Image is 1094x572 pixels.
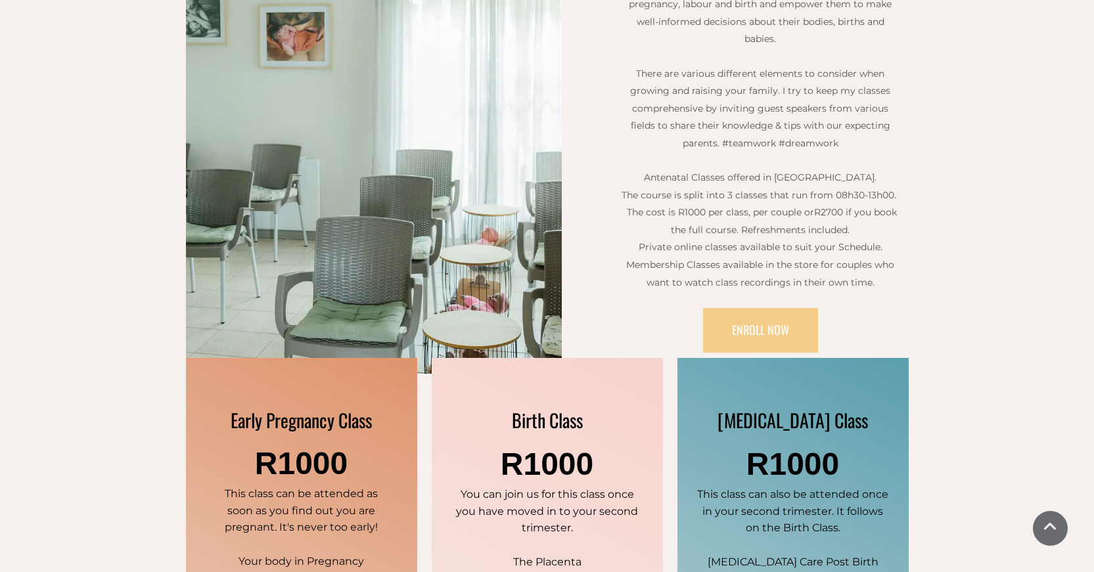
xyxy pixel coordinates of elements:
[239,555,364,567] span: Your body in Pregnancy
[639,241,882,253] span: Private online classes available to suit your Schedule.
[718,407,868,433] span: [MEDICAL_DATA] Class
[746,447,839,481] span: R1000
[683,120,890,149] span: dge & tips with our expecting parents. #teamwork #dreamwork
[644,171,877,183] span: Antenatal Classes offered in [GEOGRAPHIC_DATA].
[501,447,593,481] span: R1000
[697,488,888,534] span: This class can also be attended once in your second trimester. It follows on the Birth Class.
[225,487,378,533] span: This class can be attended as soon as you find out you are pregnant. It's never too early!
[732,321,789,338] span: ENROLL NOW
[1033,511,1068,546] a: Scroll To Top
[255,446,348,481] span: R1000
[703,308,818,353] a: ENROLL NOW
[626,259,894,288] span: Membership Classes available in the store for couples who want to watch class recordings in their...
[513,556,581,568] span: The Placenta
[512,407,583,433] span: Birth Class
[708,556,878,568] span: [MEDICAL_DATA] Care Post Birth
[630,68,890,132] span: There are various different elements to consider when growing and raising your family. I try to k...
[456,488,638,534] span: You can join us for this class once you have moved in to your second trimester.
[671,206,897,236] span: R2700 if you book the full course. Refreshments included.
[231,407,372,433] span: Early Pregnancy Class
[622,189,899,219] span: The course is split into 3 classes that run from 08h30-13h00. The cost is R1000 per class, per co...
